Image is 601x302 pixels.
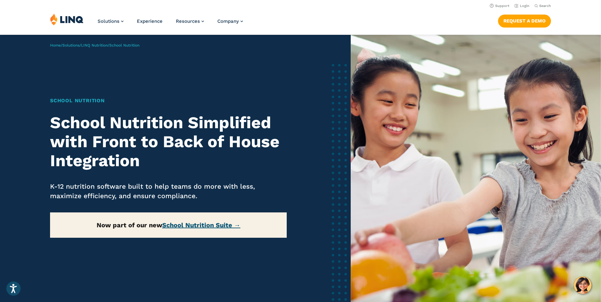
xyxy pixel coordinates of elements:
[217,18,243,24] a: Company
[574,276,591,294] button: Hello, have a question? Let’s chat.
[97,221,240,229] strong: Now part of our new
[109,43,139,47] span: School Nutrition
[50,97,287,104] h1: School Nutrition
[539,4,551,8] span: Search
[498,15,551,27] a: Request a Demo
[490,4,509,8] a: Support
[98,13,243,34] nav: Primary Navigation
[176,18,204,24] a: Resources
[515,4,529,8] a: Login
[50,43,61,47] a: Home
[81,43,108,47] a: LINQ Nutrition
[98,18,119,24] span: Solutions
[50,182,287,201] p: K-12 nutrition software built to help teams do more with less, maximize efficiency, and ensure co...
[217,18,239,24] span: Company
[162,221,240,229] a: School Nutrition Suite →
[534,3,551,8] button: Open Search Bar
[50,113,287,170] h2: School Nutrition Simplified with Front to Back of House Integration
[176,18,200,24] span: Resources
[50,43,139,47] span: / / /
[137,18,163,24] a: Experience
[98,18,124,24] a: Solutions
[62,43,80,47] a: Solutions
[498,13,551,27] nav: Button Navigation
[50,13,84,25] img: LINQ | K‑12 Software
